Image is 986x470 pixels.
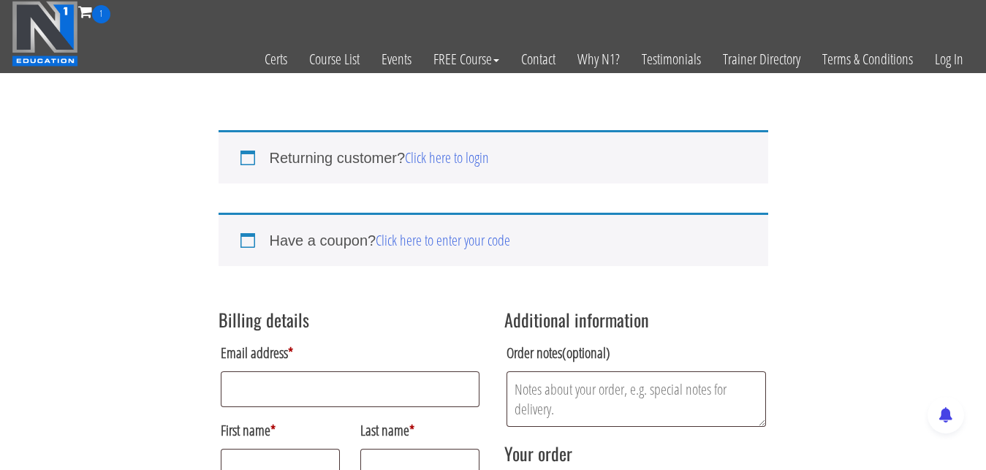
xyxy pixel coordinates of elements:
a: Click here to login [405,148,489,167]
a: Trainer Directory [712,23,811,95]
a: Contact [510,23,566,95]
div: Returning customer? [219,130,768,183]
img: n1-education [12,1,78,67]
h3: Billing details [219,310,482,329]
a: Testimonials [631,23,712,95]
a: Click here to enter your code [376,230,510,250]
a: Course List [298,23,371,95]
h3: Additional information [504,310,768,329]
div: Have a coupon? [219,213,768,266]
label: Order notes [507,338,766,368]
a: Why N1? [566,23,631,95]
label: First name [221,416,341,445]
span: (optional) [562,343,610,363]
label: Last name [360,416,480,445]
span: 1 [92,5,110,23]
label: Email address [221,338,480,368]
a: Log In [924,23,974,95]
a: Certs [254,23,298,95]
a: Events [371,23,422,95]
a: Terms & Conditions [811,23,924,95]
h3: Your order [504,444,768,463]
a: 1 [78,1,110,21]
a: FREE Course [422,23,510,95]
